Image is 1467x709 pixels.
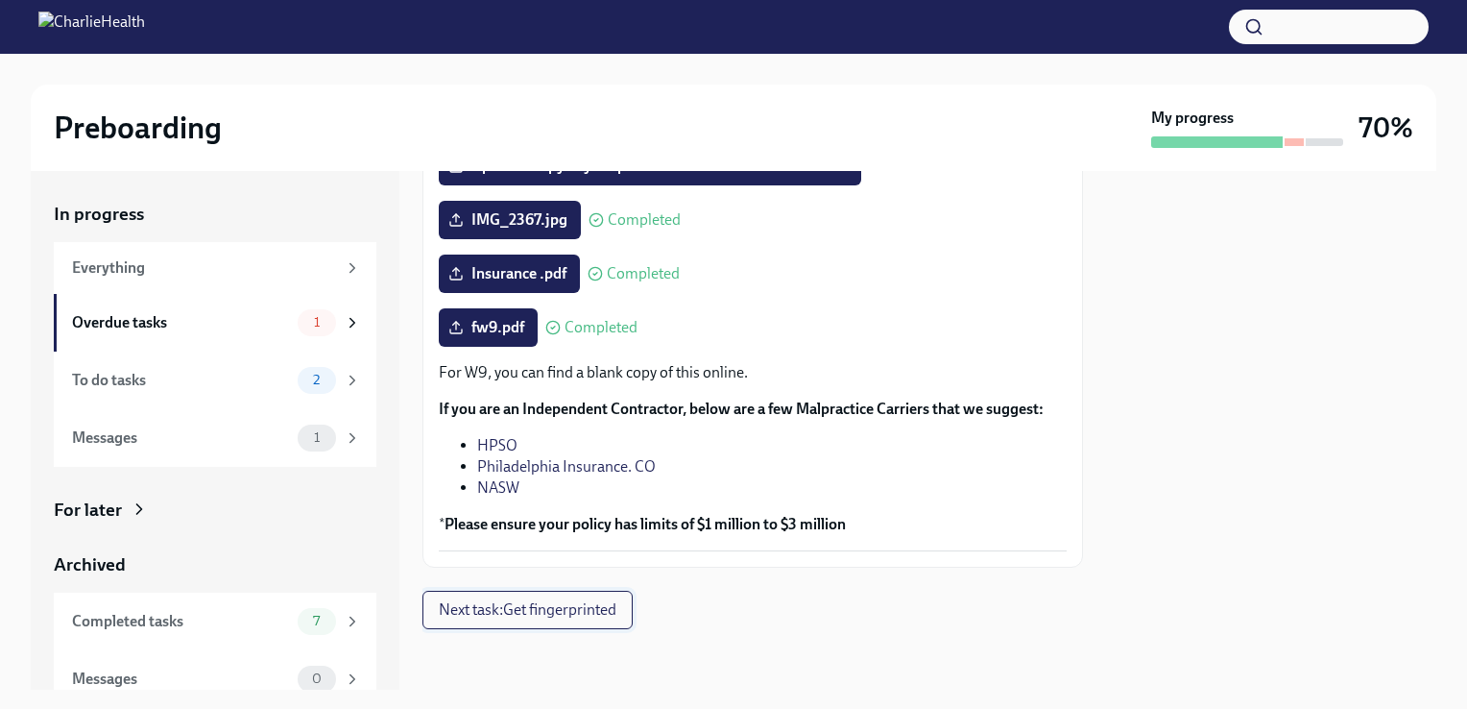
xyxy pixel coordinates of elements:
strong: Please ensure your policy has limits of $1 million to $3 million [445,515,846,533]
a: Philadelphia Insurance. CO [477,457,656,476]
h2: Preboarding [54,109,222,147]
span: fw9.pdf [452,318,524,337]
p: For W9, you can find a blank copy of this online. [439,362,1067,383]
label: IMG_2367.jpg [439,201,581,239]
div: Messages [72,428,290,449]
span: 1 [302,315,331,330]
span: IMG_2367.jpg [452,210,567,230]
a: To do tasks2 [54,352,376,409]
span: Completed [607,266,680,281]
span: Completed [608,212,681,228]
span: 1 [302,430,331,445]
a: For later [54,498,376,523]
a: Everything [54,242,376,294]
span: Insurance .pdf [452,264,566,283]
img: CharlieHealth [38,12,145,42]
a: In progress [54,202,376,227]
strong: My progress [1151,108,1234,129]
span: 7 [301,614,331,628]
span: 0 [301,672,333,686]
a: HPSO [477,436,517,454]
a: Overdue tasks1 [54,294,376,352]
button: Next task:Get fingerprinted [422,591,633,629]
a: Completed tasks7 [54,593,376,650]
div: To do tasks [72,370,290,391]
a: Archived [54,552,376,577]
strong: If you are an Independent Contractor, below are a few Malpractice Carriers that we suggest: [439,400,1044,418]
a: NASW [477,478,519,497]
span: Completed [565,320,637,335]
div: Overdue tasks [72,312,290,333]
span: 2 [301,373,331,387]
div: Messages [72,669,290,690]
a: Messages1 [54,409,376,467]
a: Messages0 [54,650,376,708]
div: Completed tasks [72,611,290,632]
label: Insurance .pdf [439,255,580,293]
div: Everything [72,257,336,279]
h3: 70% [1359,110,1413,145]
div: For later [54,498,122,523]
label: fw9.pdf [439,308,538,347]
span: Next task : Get fingerprinted [439,600,616,620]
